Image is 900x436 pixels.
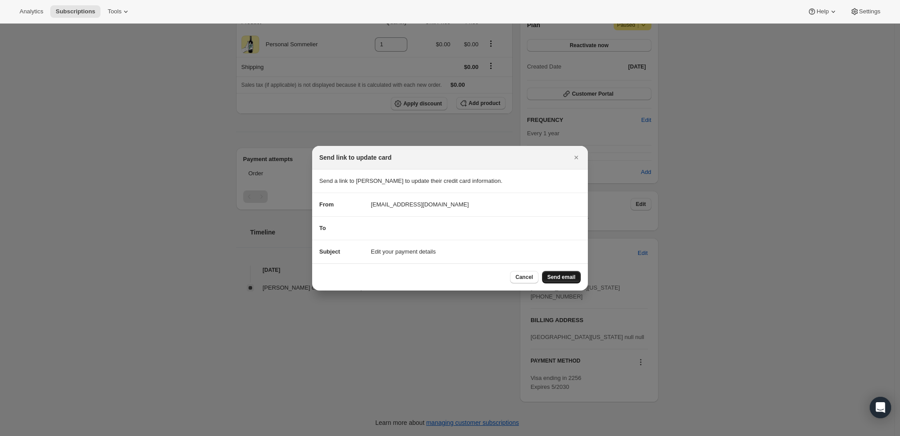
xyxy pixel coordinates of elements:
button: Analytics [14,5,48,18]
span: Help [816,8,828,15]
span: To [319,225,326,231]
span: Settings [859,8,880,15]
p: Send a link to [PERSON_NAME] to update their credit card information. [319,177,581,186]
span: Edit your payment details [371,247,436,256]
span: [EMAIL_ADDRESS][DOMAIN_NAME] [371,200,469,209]
button: Help [802,5,843,18]
button: Send email [542,271,581,283]
div: Open Intercom Messenger [870,397,891,418]
span: Subscriptions [56,8,95,15]
span: Subject [319,248,340,255]
span: Send email [547,274,575,281]
button: Subscriptions [50,5,100,18]
span: Analytics [20,8,43,15]
span: Tools [108,8,121,15]
button: Close [570,151,583,164]
h2: Send link to update card [319,153,392,162]
span: From [319,201,334,208]
button: Tools [102,5,136,18]
button: Cancel [510,271,538,283]
span: Cancel [515,274,533,281]
button: Settings [845,5,886,18]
